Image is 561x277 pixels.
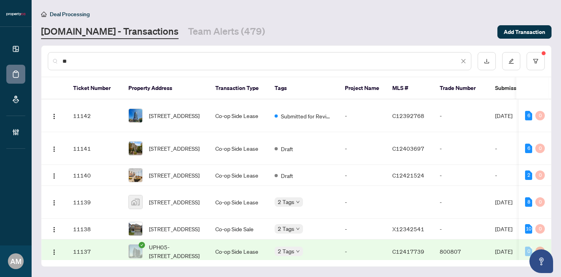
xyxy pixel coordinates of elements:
[489,219,556,240] td: [DATE]
[50,11,90,18] span: Deal Processing
[433,186,489,219] td: -
[209,219,268,240] td: Co-op Side Sale
[502,52,520,70] button: edit
[48,196,60,208] button: Logo
[339,219,386,240] td: -
[392,112,424,119] span: C12392768
[67,219,122,240] td: 11138
[339,165,386,186] td: -
[51,226,57,233] img: Logo
[489,240,556,264] td: [DATE]
[535,111,545,120] div: 0
[209,77,268,99] th: Transaction Type
[48,109,60,122] button: Logo
[281,171,293,180] span: Draft
[339,186,386,219] td: -
[129,168,142,182] img: thumbnail-img
[489,186,556,219] td: [DATE]
[41,11,47,17] span: home
[433,165,489,186] td: -
[533,58,538,64] span: filter
[433,219,489,240] td: -
[339,77,386,99] th: Project Name
[122,77,209,99] th: Property Address
[51,200,57,206] img: Logo
[489,132,556,165] td: -
[51,146,57,152] img: Logo
[386,77,433,99] th: MLS #
[281,144,293,153] span: Draft
[489,165,556,186] td: -
[529,249,553,273] button: Open asap
[339,240,386,264] td: -
[51,249,57,255] img: Logo
[433,132,489,165] td: -
[484,58,489,64] span: download
[149,243,203,260] span: UPH05-[STREET_ADDRESS]
[67,132,122,165] td: 11141
[296,227,300,231] span: down
[525,224,532,234] div: 10
[461,58,466,64] span: close
[149,198,200,206] span: [STREET_ADDRESS]
[281,112,332,120] span: Submitted for Review
[495,84,538,92] span: Submission Date
[535,197,545,207] div: 0
[209,165,268,186] td: Co-op Side Lease
[278,224,294,233] span: 2 Tags
[504,26,545,38] span: Add Transaction
[129,222,142,236] img: thumbnail-img
[209,186,268,219] td: Co-op Side Lease
[392,145,424,152] span: C12403697
[497,25,552,39] button: Add Transaction
[478,52,496,70] button: download
[51,173,57,179] img: Logo
[268,77,339,99] th: Tags
[489,77,556,99] th: Submission Date
[67,186,122,219] td: 11139
[129,142,142,155] img: thumbnail-img
[535,170,545,180] div: 0
[525,144,532,153] div: 6
[149,171,200,180] span: [STREET_ADDRESS]
[48,169,60,182] button: Logo
[535,144,545,153] div: 0
[129,195,142,209] img: thumbnail-img
[129,245,142,258] img: thumbnail-img
[339,132,386,165] td: -
[209,99,268,132] td: Co-op Side Lease
[278,197,294,206] span: 2 Tags
[48,223,60,235] button: Logo
[525,197,532,207] div: 8
[535,224,545,234] div: 0
[67,77,122,99] th: Ticket Number
[6,12,25,17] img: logo
[296,200,300,204] span: down
[129,109,142,122] img: thumbnail-img
[433,77,489,99] th: Trade Number
[525,247,532,256] div: 0
[149,111,200,120] span: [STREET_ADDRESS]
[209,132,268,165] td: Co-op Side Lease
[67,240,122,264] td: 11137
[67,99,122,132] td: 11142
[188,25,265,39] a: Team Alerts (479)
[209,240,268,264] td: Co-op Side Lease
[41,25,179,39] a: [DOMAIN_NAME] - Transactions
[339,99,386,132] td: -
[149,144,200,153] span: [STREET_ADDRESS]
[508,58,514,64] span: edit
[51,113,57,120] img: Logo
[525,170,532,180] div: 2
[489,99,556,132] td: [DATE]
[139,242,145,248] span: check-circle
[392,172,424,179] span: C12421524
[278,247,294,256] span: 2 Tags
[48,142,60,155] button: Logo
[296,249,300,253] span: down
[433,99,489,132] td: -
[535,247,545,256] div: 0
[48,245,60,258] button: Logo
[527,52,545,70] button: filter
[10,256,21,267] span: AM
